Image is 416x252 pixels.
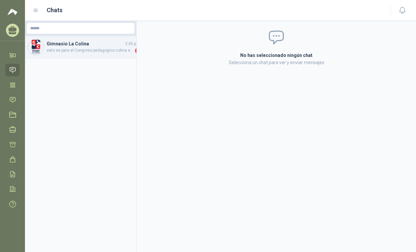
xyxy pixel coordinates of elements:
[47,40,124,47] h4: Gimnasio La Colina
[162,52,391,59] h2: No has seleccionado ningún chat
[125,41,142,47] span: 2:05 p.m.
[162,59,391,66] p: Selecciona un chat para ver y enviar mensajes
[25,36,136,58] a: Company LogoGimnasio La Colina2:05 p.m.esto es para el Congreso pedagogico colina el [DATE] para ...
[135,47,142,54] span: 2
[47,47,134,54] span: esto es para el Congreso pedagogico colina el [DATE] para 130 personas. gracias
[47,6,62,15] h1: Chats
[8,8,17,16] img: Logo peakr
[28,39,44,55] img: Company Logo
